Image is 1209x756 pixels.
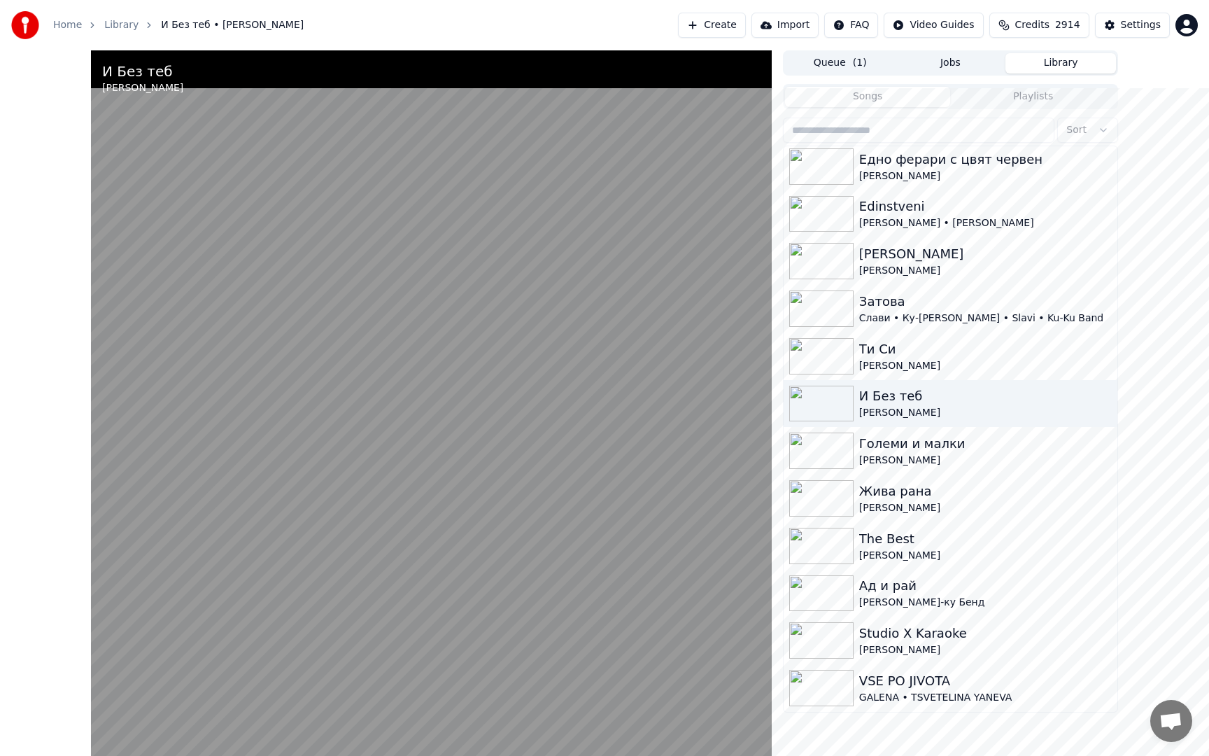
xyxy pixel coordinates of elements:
[859,216,1112,230] div: [PERSON_NAME] • [PERSON_NAME]
[1055,18,1080,32] span: 2914
[102,62,183,81] div: И Без теб
[859,671,1112,691] div: VSE PO JIVOTA
[1121,18,1161,32] div: Settings
[53,18,304,32] nav: breadcrumb
[989,13,1089,38] button: Credits2914
[859,169,1112,183] div: [PERSON_NAME]
[950,87,1116,107] button: Playlists
[884,13,983,38] button: Video Guides
[859,359,1112,373] div: [PERSON_NAME]
[53,18,82,32] a: Home
[1066,123,1087,137] span: Sort
[859,529,1112,549] div: The Best
[102,81,183,95] div: [PERSON_NAME]
[678,13,746,38] button: Create
[1095,13,1170,38] button: Settings
[1150,700,1192,742] div: Отворен чат
[853,56,867,70] span: ( 1 )
[785,87,951,107] button: Songs
[751,13,819,38] button: Import
[785,53,896,73] button: Queue
[859,691,1112,705] div: GALENA • TSVETELINA YANEVA
[859,501,1112,515] div: [PERSON_NAME]
[859,643,1112,657] div: [PERSON_NAME]
[859,311,1112,325] div: Слави • Ку-[PERSON_NAME] • Slavi • Ku-Ku Band
[11,11,39,39] img: youka
[859,339,1112,359] div: Ти Си
[859,406,1112,420] div: [PERSON_NAME]
[859,576,1112,596] div: Ад и рай
[859,264,1112,278] div: [PERSON_NAME]
[859,454,1112,468] div: [PERSON_NAME]
[104,18,139,32] a: Library
[859,434,1112,454] div: Големи и малки
[824,13,878,38] button: FAQ
[859,549,1112,563] div: [PERSON_NAME]
[859,624,1112,643] div: Studio X Karaoke
[859,244,1112,264] div: [PERSON_NAME]
[859,482,1112,501] div: Жива рана
[161,18,304,32] span: И Без теб • [PERSON_NAME]
[1015,18,1049,32] span: Credits
[859,197,1112,216] div: Edinstveni
[859,386,1112,406] div: И Без теб
[1005,53,1116,73] button: Library
[859,150,1112,169] div: Едно ферари с цвят червен
[859,596,1112,610] div: [PERSON_NAME]-ку Бенд
[896,53,1006,73] button: Jobs
[859,292,1112,311] div: Затова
